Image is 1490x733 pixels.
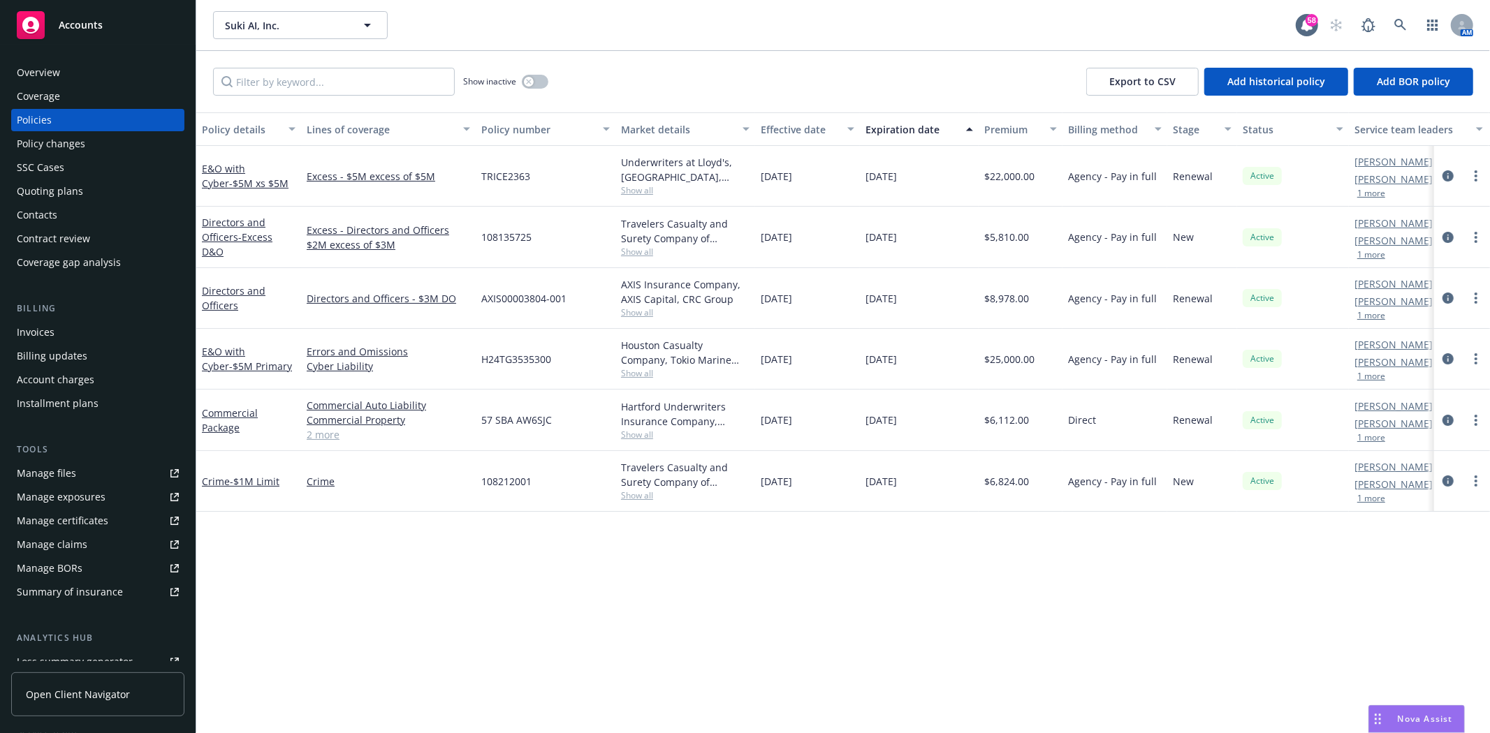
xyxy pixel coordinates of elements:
[1237,112,1349,146] button: Status
[1306,14,1318,27] div: 58
[202,216,272,258] a: Directors and Officers
[11,557,184,579] a: Manage BORs
[11,369,184,391] a: Account charges
[1440,168,1456,184] a: circleInformation
[202,406,258,434] a: Commercial Package
[17,156,64,179] div: SSC Cases
[761,230,792,244] span: [DATE]
[761,122,839,137] div: Effective date
[1440,412,1456,429] a: circleInformation
[1204,68,1348,96] button: Add historical policy
[1354,459,1433,474] a: [PERSON_NAME]
[17,85,60,108] div: Coverage
[11,133,184,155] a: Policy changes
[1354,337,1433,352] a: [PERSON_NAME]
[11,321,184,343] a: Invoices
[481,169,530,184] span: TRICE2363
[1357,372,1385,380] button: 1 more
[1398,713,1453,725] span: Nova Assist
[481,352,551,366] span: H24TG3535300
[1357,189,1385,198] button: 1 more
[1062,112,1167,146] button: Billing method
[761,291,792,306] span: [DATE]
[1354,276,1433,291] a: [PERSON_NAME]
[17,109,52,131] div: Policies
[17,61,60,84] div: Overview
[1173,291,1213,306] span: Renewal
[1354,355,1433,369] a: [PERSON_NAME]
[761,474,792,489] span: [DATE]
[621,184,750,196] span: Show all
[761,169,792,184] span: [DATE]
[761,413,792,427] span: [DATE]
[621,155,750,184] div: Underwriters at Lloyd's, [GEOGRAPHIC_DATA], [PERSON_NAME] of [GEOGRAPHIC_DATA], Corona Underwrite...
[11,631,184,645] div: Analytics hub
[11,510,184,532] a: Manage certificates
[307,427,470,442] a: 2 more
[615,112,755,146] button: Market details
[17,581,123,603] div: Summary of insurance
[476,112,615,146] button: Policy number
[621,277,750,306] div: AXIS Insurance Company, AXIS Capital, CRC Group
[1354,416,1433,431] a: [PERSON_NAME]
[1354,68,1473,96] button: Add BOR policy
[213,68,455,96] input: Filter by keyword...
[621,306,750,318] span: Show all
[17,486,105,508] div: Manage exposures
[1068,230,1157,244] span: Agency - Pay in full
[984,169,1035,184] span: $22,000.00
[17,228,90,250] div: Contract review
[1243,122,1328,137] div: Status
[307,169,470,184] a: Excess - $5M excess of $5M
[11,443,184,457] div: Tools
[865,291,897,306] span: [DATE]
[11,462,184,484] a: Manage files
[1248,292,1276,304] span: Active
[307,359,470,373] a: Cyber Liability
[984,291,1029,306] span: $8,978.00
[481,230,532,244] span: 108135725
[1068,169,1157,184] span: Agency - Pay in full
[17,133,85,155] div: Policy changes
[11,533,184,556] a: Manage claims
[1468,473,1484,489] a: more
[11,156,184,179] a: SSC Cases
[621,338,750,367] div: Houston Casualty Company, Tokio Marine HCC, CRC Group
[11,392,184,415] a: Installment plans
[481,122,594,137] div: Policy number
[11,180,184,202] a: Quoting plans
[202,345,292,373] a: E&O with Cyber
[1173,230,1194,244] span: New
[59,20,103,31] span: Accounts
[1354,122,1468,137] div: Service team leaders
[1440,350,1456,367] a: circleInformation
[1440,229,1456,246] a: circleInformation
[1322,11,1350,39] a: Start snowing
[17,651,133,673] div: Loss summary generator
[1354,477,1433,491] a: [PERSON_NAME]
[1440,290,1456,306] a: circleInformation
[1248,231,1276,244] span: Active
[621,489,750,501] span: Show all
[1440,473,1456,489] a: circleInformation
[1354,11,1382,39] a: Report a Bug
[1357,251,1385,259] button: 1 more
[196,112,301,146] button: Policy details
[984,474,1029,489] span: $6,824.00
[17,321,54,343] div: Invoices
[11,345,184,367] a: Billing updates
[17,462,76,484] div: Manage files
[1068,291,1157,306] span: Agency - Pay in full
[984,122,1042,137] div: Premium
[17,533,87,556] div: Manage claims
[481,474,532,489] span: 108212001
[621,216,750,246] div: Travelers Casualty and Surety Company of America, Travelers Insurance, CRC Group
[1354,294,1433,309] a: [PERSON_NAME]
[1248,353,1276,365] span: Active
[229,360,292,373] span: - $5M Primary
[11,6,184,45] a: Accounts
[307,291,470,306] a: Directors and Officers - $3M DO
[621,399,750,429] div: Hartford Underwriters Insurance Company, Hartford Insurance Group
[860,112,979,146] button: Expiration date
[463,75,516,87] span: Show inactive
